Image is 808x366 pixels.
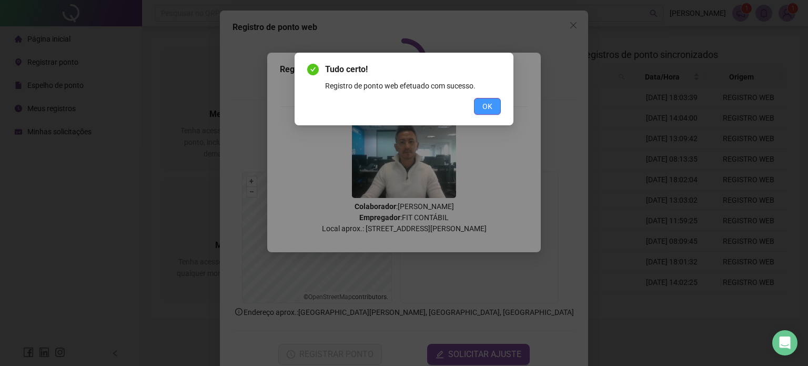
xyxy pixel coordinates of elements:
[772,330,797,355] div: Open Intercom Messenger
[482,101,492,112] span: OK
[474,98,501,115] button: OK
[325,63,501,76] span: Tudo certo!
[325,80,501,92] div: Registro de ponto web efetuado com sucesso.
[307,64,319,75] span: check-circle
